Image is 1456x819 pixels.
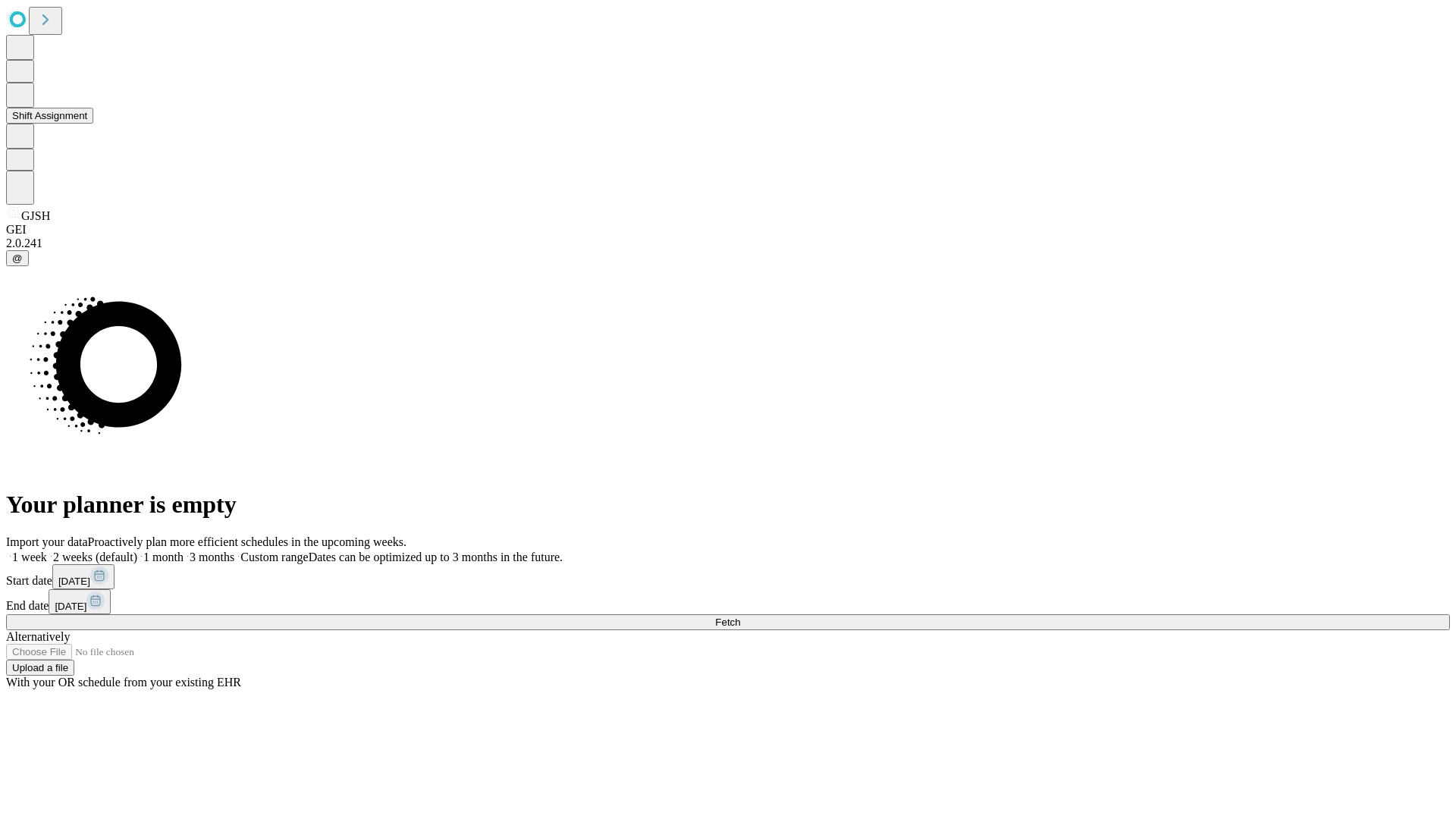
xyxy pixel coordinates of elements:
[12,253,23,264] span: @
[12,551,47,563] span: 1 week
[49,589,111,614] button: [DATE]
[52,564,115,589] button: [DATE]
[21,209,50,222] span: GJSH
[53,551,137,563] span: 2 weeks (default)
[143,551,184,563] span: 1 month
[190,551,234,563] span: 3 months
[6,535,88,548] span: Import your data
[715,617,740,628] span: Fetch
[58,576,90,587] span: [DATE]
[6,660,74,676] button: Upload a file
[6,250,29,266] button: @
[6,589,1450,614] div: End date
[55,601,86,612] span: [DATE]
[6,223,1450,237] div: GEI
[6,630,70,643] span: Alternatively
[88,535,406,548] span: Proactively plan more efficient schedules in the upcoming weeks.
[240,551,308,563] span: Custom range
[6,614,1450,630] button: Fetch
[6,491,1450,519] h1: Your planner is empty
[6,564,1450,589] div: Start date
[309,551,563,563] span: Dates can be optimized up to 3 months in the future.
[6,108,93,124] button: Shift Assignment
[6,237,1450,250] div: 2.0.241
[6,676,241,689] span: With your OR schedule from your existing EHR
